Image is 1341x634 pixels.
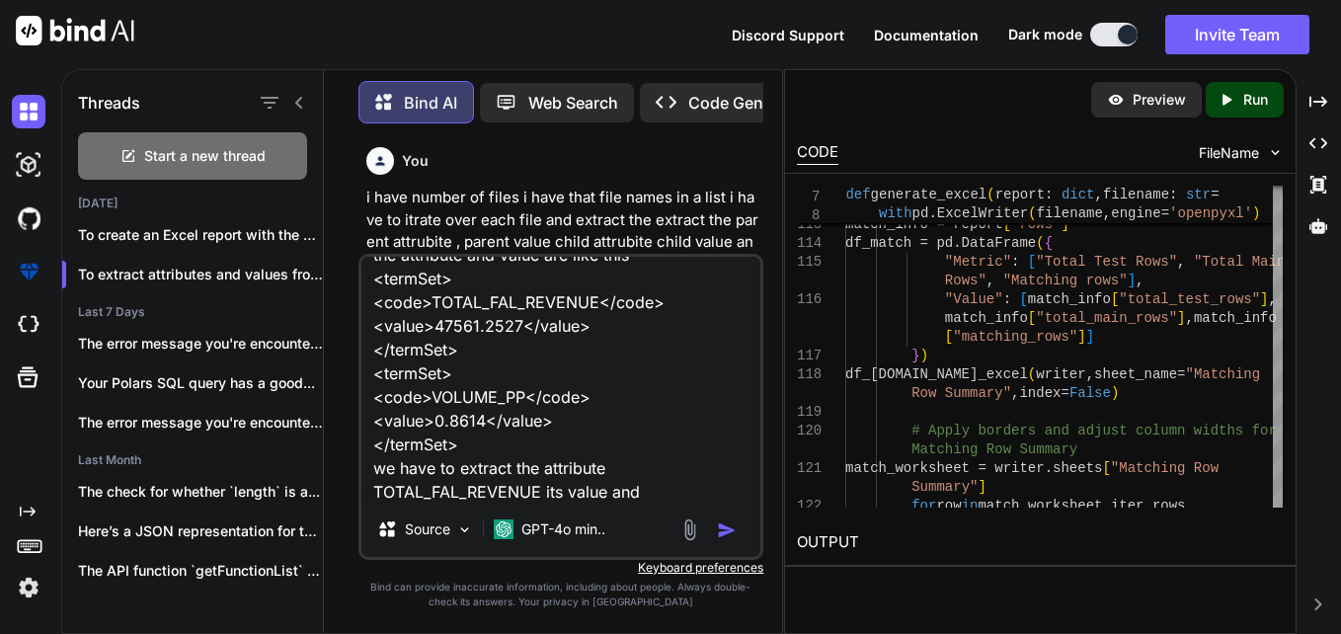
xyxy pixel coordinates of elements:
p: Source [405,519,450,539]
p: The check for whether `length` is a... [78,482,323,502]
span: in [962,498,979,514]
span: Rows" [945,273,986,288]
span: Discord Support [732,27,844,43]
p: Preview [1133,90,1186,110]
img: GPT-4o mini [494,519,513,539]
span: ) [920,348,928,363]
span: ( [1028,366,1036,382]
span: [ [1111,291,1119,307]
img: preview [1107,91,1125,109]
div: 121 [797,459,820,478]
h2: [DATE] [62,196,323,211]
img: Pick Models [456,521,473,538]
h2: OUTPUT [785,519,1295,566]
span: : [1169,187,1177,202]
h2: Last 7 Days [62,304,323,320]
span: ) [1252,205,1260,221]
img: attachment [678,518,701,541]
span: ) [1111,385,1119,401]
span: ] [1128,273,1136,288]
span: [ [1028,254,1036,270]
img: icon [717,520,737,540]
span: df_match = pd.DataFrame [845,235,1036,251]
span: "Value" [945,291,1003,307]
span: , [1269,291,1277,307]
h1: Threads [78,91,140,115]
div: 113 [797,215,820,234]
p: The API function `getFunctionList` you provided is... [78,561,323,581]
span: pd.ExcelWriter [912,205,1029,221]
div: 119 [797,403,820,422]
p: GPT-4o min.. [521,519,605,539]
span: ] [1078,329,1086,345]
span: sheet_name= [1094,366,1185,382]
img: settings [12,571,45,604]
span: filename [1103,187,1169,202]
img: darkChat [12,95,45,128]
span: "total_test_rows" [1120,291,1261,307]
span: row [937,498,962,514]
span: : [1011,254,1019,270]
div: 116 [797,290,820,309]
span: [ [1020,291,1028,307]
img: githubDark [12,201,45,235]
span: df_[DOMAIN_NAME]_excel [845,366,1028,382]
span: match_worksheet.iter_rows [979,498,1186,514]
span: with [879,205,912,221]
span: "rows" [1011,216,1061,232]
span: writer [1037,366,1086,382]
p: Here’s a JSON representation for the `row_number`... [78,521,323,541]
span: , [1177,254,1185,270]
p: i have number of files i have that file names in a list i have to itrate over each file and extra... [366,187,760,276]
span: [ [1103,460,1111,476]
span: report [995,187,1045,202]
p: The error message you're encountering indicates that... [78,413,323,433]
div: 122 [797,497,820,515]
span: "Total Main [1194,254,1285,270]
span: = [1211,187,1219,202]
span: FileName [1199,143,1259,163]
span: , [986,273,994,288]
img: Bind AI [16,16,134,45]
span: match_info [945,310,1028,326]
span: "matching_rows" [954,329,1078,345]
span: , [1011,385,1019,401]
span: Start a new thread [144,146,266,166]
div: 118 [797,365,820,384]
span: ] [1086,329,1094,345]
span: } [912,348,920,363]
span: ( [986,187,994,202]
span: "total_main_rows" [1037,310,1178,326]
span: 8 [797,206,820,225]
p: To extract attributes and values from XM... [78,265,323,284]
span: match_info [1028,291,1111,307]
div: 115 [797,253,820,272]
span: Summary" [912,479,979,495]
button: Discord Support [732,25,844,45]
div: 114 [797,234,820,253]
span: # Apply borders and adjust column widths for [912,423,1278,438]
span: dict [1062,187,1095,202]
div: 117 [797,347,820,365]
span: ( [1028,205,1036,221]
span: , [1136,273,1144,288]
span: index= [1020,385,1069,401]
img: cloudideIcon [12,308,45,342]
span: , [1094,187,1102,202]
span: ] [1062,216,1069,232]
span: , [1186,310,1194,326]
div: 120 [797,422,820,440]
p: To create an Excel report with the speci... [78,225,323,245]
span: "Metric" [945,254,1011,270]
span: 7 [797,188,820,206]
span: def [845,187,870,202]
span: "Matching Row [1111,460,1219,476]
img: premium [12,255,45,288]
span: match_info = report [845,216,1003,232]
img: chevron down [1267,144,1284,161]
span: : [1003,291,1011,307]
p: The error message you're encountering indicates that... [78,334,323,354]
span: , [1086,366,1094,382]
span: "Matching rows" [1003,273,1128,288]
span: , [1103,205,1111,221]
